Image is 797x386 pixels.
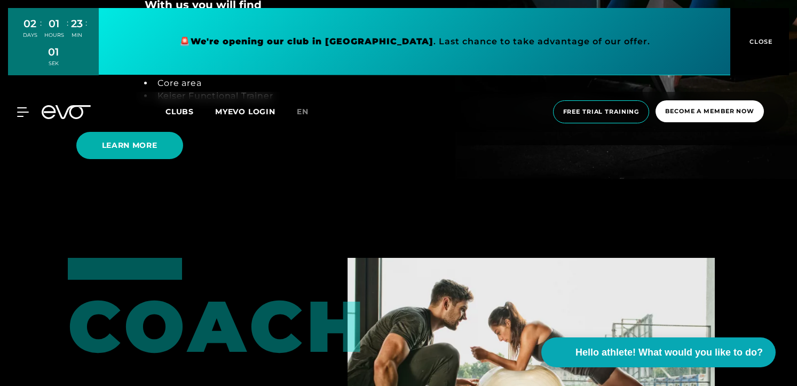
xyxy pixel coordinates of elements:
[165,107,194,116] font: Clubs
[23,17,36,30] font: 02
[49,60,59,66] font: SEK
[575,347,763,358] font: Hello athlete! What would you like to do?
[652,100,767,123] a: Become a member now
[102,140,157,150] font: LEARN MORE
[730,8,789,75] button: CLOSE
[23,32,37,38] font: DAYS
[165,106,215,116] a: Clubs
[44,32,64,38] font: HOURS
[297,107,309,116] font: en
[67,18,68,28] font: :
[85,18,87,28] font: :
[71,17,83,30] font: 23
[749,38,773,45] font: CLOSE
[541,337,776,367] button: Hello athlete! What would you like to do?
[49,17,59,30] font: 01
[48,45,59,58] font: 01
[215,107,275,116] a: MYEVO LOGIN
[40,18,42,28] font: :
[72,32,82,38] font: MIN
[665,107,754,115] font: Become a member now
[76,124,187,167] a: LEARN MORE
[550,100,653,123] a: Free trial training
[297,106,321,118] a: en
[563,108,640,115] font: Free trial training
[68,282,368,370] font: Coach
